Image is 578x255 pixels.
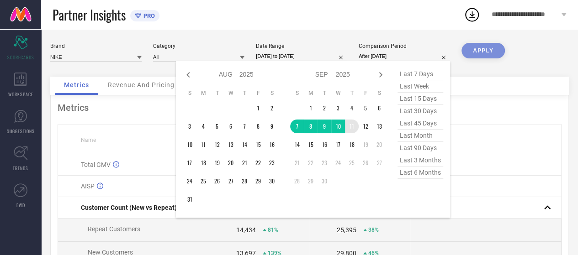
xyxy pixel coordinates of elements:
td: Wed Sep 24 2025 [331,156,345,170]
td: Fri Sep 26 2025 [359,156,372,170]
span: Customer Count (New vs Repeat) [81,204,177,211]
td: Fri Aug 22 2025 [251,156,265,170]
span: last month [398,130,443,142]
td: Thu Sep 11 2025 [345,120,359,133]
span: 81% [268,227,278,233]
span: last 6 months [398,167,443,179]
div: Category [153,43,244,49]
td: Fri Sep 19 2025 [359,138,372,151]
td: Tue Aug 26 2025 [210,174,224,188]
td: Sun Sep 21 2025 [290,156,304,170]
td: Sun Aug 17 2025 [183,156,196,170]
td: Mon Sep 22 2025 [304,156,318,170]
div: Metrics [58,102,562,113]
th: Thursday [345,89,359,97]
span: PRO [141,12,155,19]
td: Tue Sep 09 2025 [318,120,331,133]
td: Thu Sep 25 2025 [345,156,359,170]
th: Sunday [183,89,196,97]
td: Sat Sep 20 2025 [372,138,386,151]
td: Sun Aug 03 2025 [183,120,196,133]
td: Sat Aug 23 2025 [265,156,279,170]
span: SCORECARDS [7,54,34,61]
td: Mon Sep 08 2025 [304,120,318,133]
td: Sat Sep 27 2025 [372,156,386,170]
span: last 90 days [398,142,443,154]
span: Revenue And Pricing [108,81,175,88]
span: Repeat Customers [88,225,140,233]
th: Monday [196,89,210,97]
td: Sun Aug 10 2025 [183,138,196,151]
span: WORKSPACE [8,91,33,98]
div: Previous month [183,69,194,80]
th: Friday [359,89,372,97]
span: last 30 days [398,105,443,117]
td: Wed Aug 27 2025 [224,174,238,188]
span: last 7 days [398,68,443,80]
th: Thursday [238,89,251,97]
td: Sat Aug 16 2025 [265,138,279,151]
span: Name [81,137,96,143]
td: Thu Sep 04 2025 [345,101,359,115]
td: Thu Aug 21 2025 [238,156,251,170]
td: Thu Sep 18 2025 [345,138,359,151]
td: Tue Aug 12 2025 [210,138,224,151]
td: Thu Aug 07 2025 [238,120,251,133]
td: Wed Sep 03 2025 [331,101,345,115]
span: AISP [81,182,95,190]
td: Fri Aug 15 2025 [251,138,265,151]
td: Tue Aug 19 2025 [210,156,224,170]
td: Mon Sep 15 2025 [304,138,318,151]
div: Date Range [256,43,347,49]
td: Mon Aug 11 2025 [196,138,210,151]
span: last week [398,80,443,93]
td: Sat Aug 09 2025 [265,120,279,133]
td: Sun Sep 07 2025 [290,120,304,133]
td: Tue Aug 05 2025 [210,120,224,133]
td: Thu Aug 14 2025 [238,138,251,151]
td: Mon Aug 04 2025 [196,120,210,133]
td: Mon Aug 18 2025 [196,156,210,170]
span: 38% [368,227,379,233]
span: Total GMV [81,161,111,168]
td: Mon Aug 25 2025 [196,174,210,188]
td: Sat Aug 30 2025 [265,174,279,188]
td: Sat Sep 06 2025 [372,101,386,115]
td: Wed Sep 10 2025 [331,120,345,133]
td: Wed Aug 13 2025 [224,138,238,151]
td: Fri Aug 01 2025 [251,101,265,115]
th: Friday [251,89,265,97]
span: last 15 days [398,93,443,105]
th: Saturday [265,89,279,97]
th: Saturday [372,89,386,97]
input: Select comparison period [359,52,450,61]
td: Sat Sep 13 2025 [372,120,386,133]
td: Tue Sep 23 2025 [318,156,331,170]
td: Fri Aug 08 2025 [251,120,265,133]
th: Sunday [290,89,304,97]
td: Tue Sep 02 2025 [318,101,331,115]
th: Wednesday [224,89,238,97]
input: Select date range [256,52,347,61]
div: Comparison Period [359,43,450,49]
td: Fri Sep 05 2025 [359,101,372,115]
div: 25,395 [337,226,356,234]
th: Wednesday [331,89,345,97]
td: Fri Aug 29 2025 [251,174,265,188]
div: Next month [375,69,386,80]
td: Sat Aug 02 2025 [265,101,279,115]
span: Partner Insights [53,5,126,24]
span: last 3 months [398,154,443,167]
div: Open download list [464,6,480,23]
span: SUGGESTIONS [7,128,35,135]
th: Tuesday [210,89,224,97]
span: Metrics [64,81,89,88]
td: Wed Aug 20 2025 [224,156,238,170]
th: Tuesday [318,89,331,97]
td: Sun Sep 14 2025 [290,138,304,151]
span: last 45 days [398,117,443,130]
td: Tue Sep 30 2025 [318,174,331,188]
td: Mon Sep 01 2025 [304,101,318,115]
th: Monday [304,89,318,97]
td: Sun Aug 31 2025 [183,193,196,206]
